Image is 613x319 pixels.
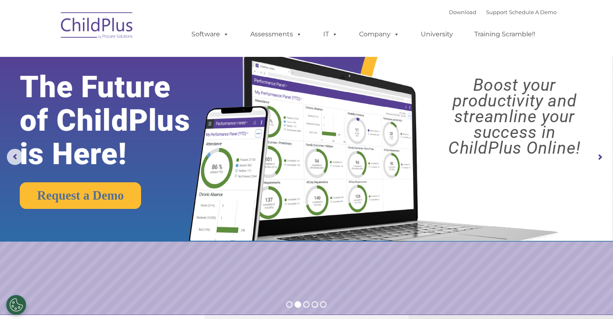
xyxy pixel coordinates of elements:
[112,86,146,92] span: Phone number
[424,77,605,156] rs-layer: Boost your productivity and streamline your success in ChildPlus Online!
[449,9,557,15] font: |
[509,9,557,15] a: Schedule A Demo
[413,26,461,42] a: University
[315,26,346,42] a: IT
[183,26,237,42] a: Software
[449,9,476,15] a: Download
[6,295,26,315] button: Cookies Settings
[242,26,310,42] a: Assessments
[351,26,407,42] a: Company
[57,6,137,47] img: ChildPlus by Procare Solutions
[20,70,216,171] rs-layer: The Future of ChildPlus is Here!
[466,26,543,42] a: Training Scramble!!
[112,53,137,59] span: Last name
[486,9,507,15] a: Support
[20,182,141,209] a: Request a Demo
